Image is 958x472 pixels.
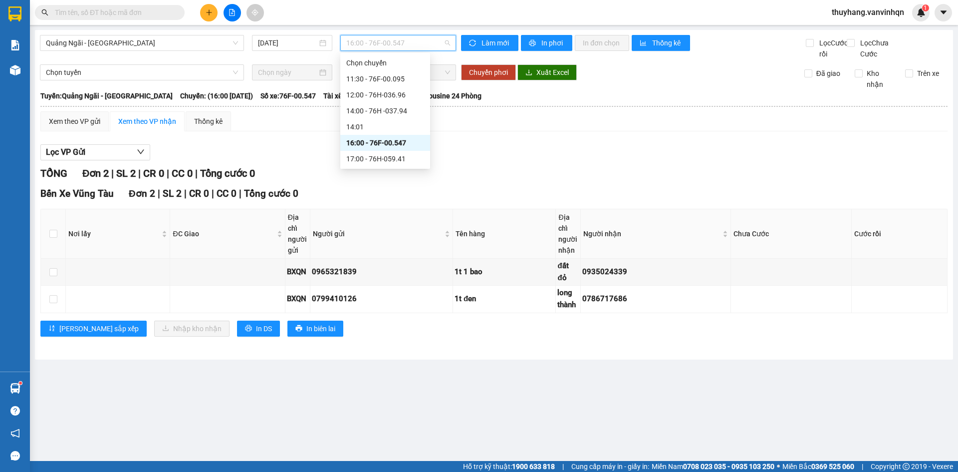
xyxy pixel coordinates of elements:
span: ĐC Giao [173,228,274,239]
span: Người gửi [313,228,443,239]
span: copyright [903,463,910,470]
div: 0965321839 [312,266,451,278]
div: đất đỏ [557,260,579,284]
th: Tên hàng [453,209,556,259]
img: warehouse-icon [10,65,20,75]
span: Miền Nam [652,461,774,472]
button: sort-ascending[PERSON_NAME] sắp xếp [40,321,147,337]
span: SL 2 [163,188,182,199]
span: CC 0 [217,188,237,199]
img: icon-new-feature [917,8,926,17]
button: bar-chartThống kê [632,35,690,51]
th: Cước rồi [852,209,948,259]
span: ⚪️ [777,465,780,469]
div: Thống kê [194,116,223,127]
button: caret-down [935,4,952,21]
div: Chọn chuyến [340,55,430,71]
button: printerIn biên lai [287,321,343,337]
span: Bến Xe Vũng Tàu [40,188,114,199]
button: In đơn chọn [575,35,629,51]
span: [PERSON_NAME] sắp xếp [59,323,139,334]
strong: 0369 525 060 [811,463,854,471]
span: | [184,188,187,199]
span: printer [245,325,252,333]
span: Trên xe [913,68,943,79]
span: Xuất Excel [536,67,569,78]
span: Lọc Cước rồi [815,37,849,59]
div: BXQN [287,293,308,305]
button: downloadXuất Excel [517,64,577,80]
span: Tổng cước 0 [200,167,255,179]
span: Miền Bắc [782,461,854,472]
div: 16:00 - 76F-00.547 [346,137,424,148]
strong: 0708 023 035 - 0935 103 250 [683,463,774,471]
span: SL 2 [116,167,136,179]
div: 12:00 - 76H-036.96 [346,89,424,100]
div: BXQN [287,266,308,278]
span: Tài xế: 0393772255 [323,90,384,101]
div: 0786717686 [582,293,729,305]
button: downloadNhập kho nhận [154,321,230,337]
span: Kho nhận [863,68,898,90]
span: Lọc Chưa Cước [856,37,908,59]
button: Lọc VP Gửi [40,144,150,160]
button: printerIn DS [237,321,280,337]
span: search [41,9,48,16]
span: Tổng cước 0 [244,188,298,199]
span: | [138,167,141,179]
th: Chưa Cước [731,209,852,259]
div: Địa chỉ người nhận [558,212,578,256]
span: download [525,69,532,77]
button: syncLàm mới [461,35,518,51]
sup: 1 [922,4,929,11]
span: Đơn 2 [82,167,109,179]
span: CR 0 [189,188,209,199]
span: sync [469,39,478,47]
input: Chọn ngày [258,67,317,78]
input: 12/09/2025 [258,37,317,48]
img: warehouse-icon [10,383,20,394]
span: thuyhang.vanvinhqn [824,6,912,18]
span: | [212,188,214,199]
span: sort-ascending [48,325,55,333]
span: down [137,148,145,156]
span: Quảng Ngãi - Vũng Tàu [46,35,238,50]
span: Chọn tuyến [46,65,238,80]
span: message [10,451,20,461]
span: notification [10,429,20,438]
span: caret-down [939,8,948,17]
span: Người nhận [583,228,720,239]
span: plus [206,9,213,16]
span: Làm mới [481,37,510,48]
span: Số xe: 76F-00.547 [260,90,316,101]
span: Chuyến: (16:00 [DATE]) [180,90,253,101]
strong: 1900 633 818 [512,463,555,471]
div: 11:30 - 76F-00.095 [346,73,424,84]
button: file-add [224,4,241,21]
div: Chọn chuyến [346,57,424,68]
span: printer [529,39,537,47]
div: Xem theo VP gửi [49,116,100,127]
span: Loại xe: Limousine 24 Phòng [392,90,481,101]
span: | [195,167,198,179]
div: Địa chỉ người gửi [288,212,307,256]
div: 14:01 [346,121,424,132]
button: aim [246,4,264,21]
div: 17:00 - 76H-059.41 [346,153,424,164]
span: Nơi lấy [68,228,160,239]
div: 1t đen [455,293,554,305]
span: aim [251,9,258,16]
span: In phơi [541,37,564,48]
b: Tuyến: Quảng Ngãi - [GEOGRAPHIC_DATA] [40,92,173,100]
span: | [239,188,241,199]
button: plus [200,4,218,21]
span: Đơn 2 [129,188,155,199]
span: | [158,188,160,199]
span: Đã giao [812,68,844,79]
button: printerIn phơi [521,35,572,51]
div: Xem theo VP nhận [118,116,176,127]
span: file-add [229,9,236,16]
span: | [167,167,169,179]
span: printer [295,325,302,333]
span: | [111,167,114,179]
